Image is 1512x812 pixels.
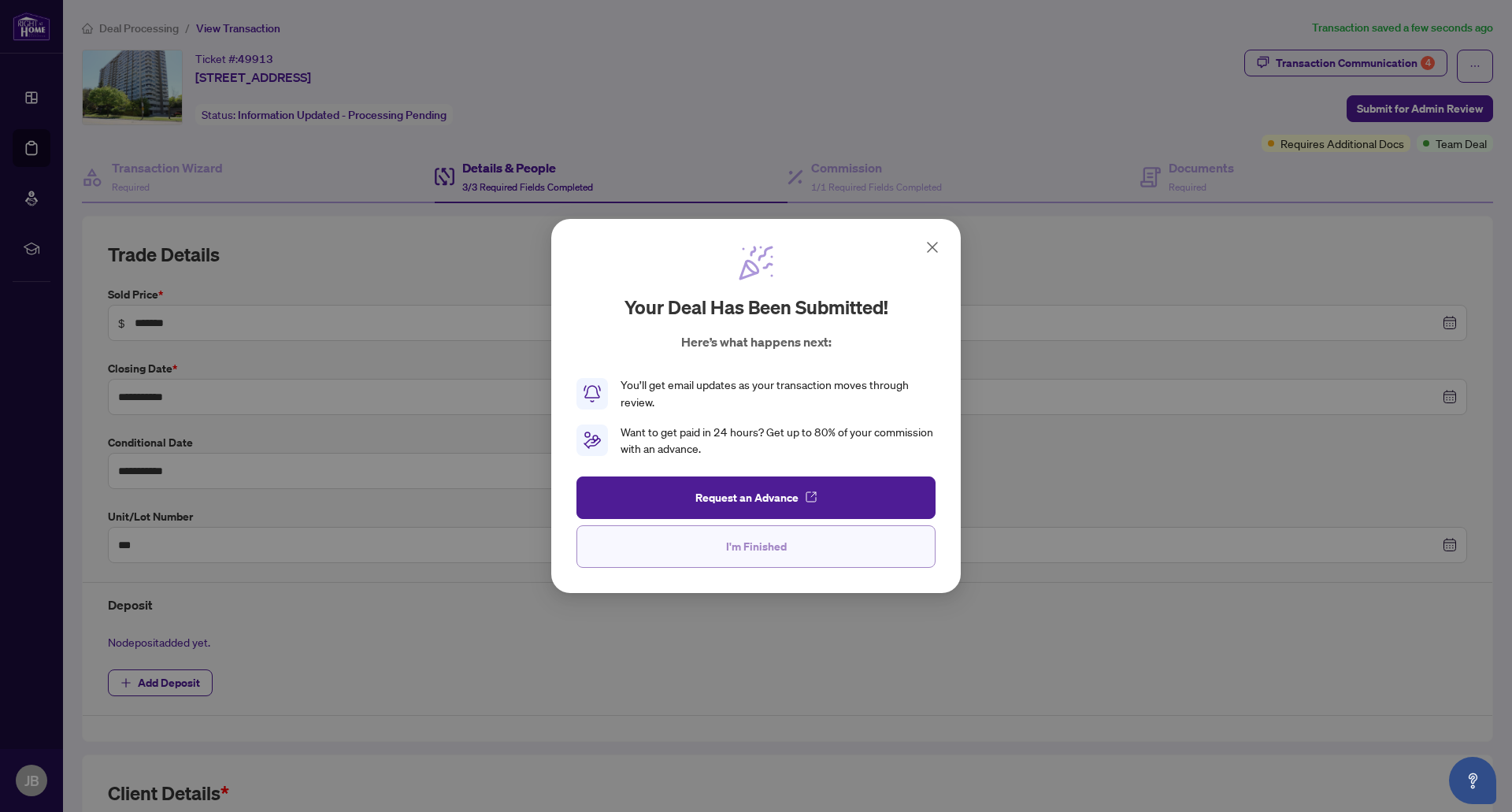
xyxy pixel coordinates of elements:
span: I'm Finished [726,534,787,559]
button: Request an Advance [576,476,936,519]
p: Here’s what happens next: [681,332,832,351]
div: Want to get paid in 24 hours? Get up to 80% of your commission with an advance. [621,424,936,458]
span: Request an Advance [695,485,799,510]
button: I'm Finished [576,525,936,568]
div: You’ll get email updates as your transaction moves through review. [621,376,936,411]
button: Open asap [1449,757,1496,804]
h2: Your deal has been submitted! [624,295,888,320]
